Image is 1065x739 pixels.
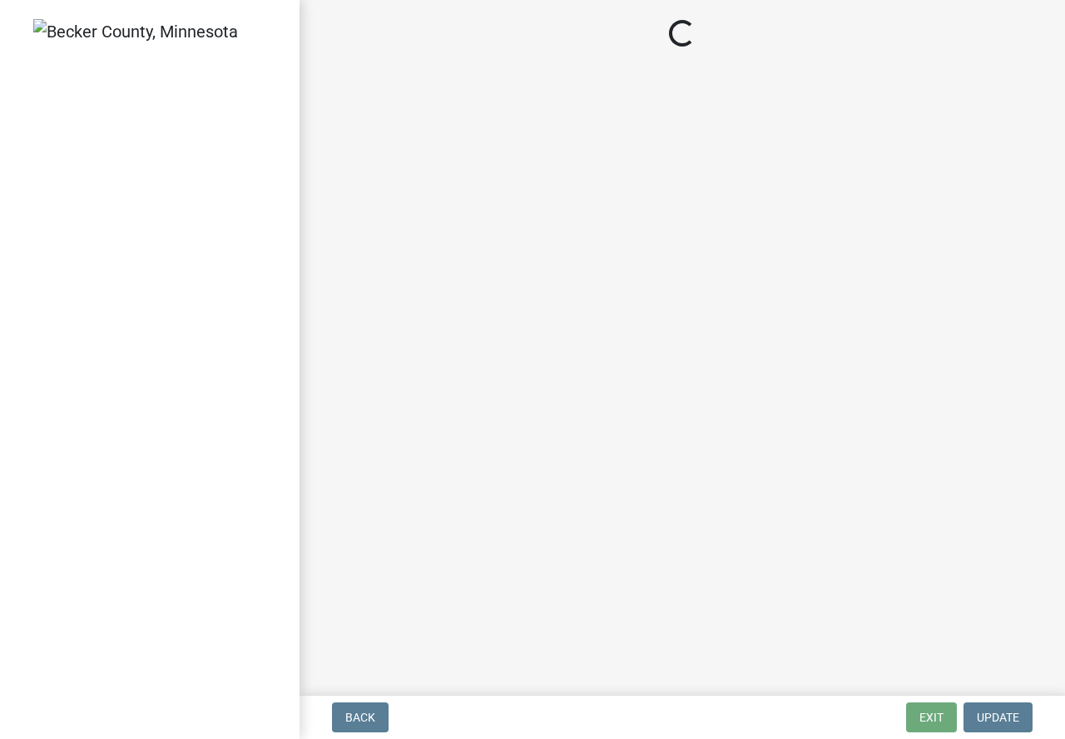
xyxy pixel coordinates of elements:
[345,711,375,724] span: Back
[33,19,238,44] img: Becker County, Minnesota
[332,702,389,732] button: Back
[977,711,1019,724] span: Update
[906,702,957,732] button: Exit
[963,702,1033,732] button: Update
